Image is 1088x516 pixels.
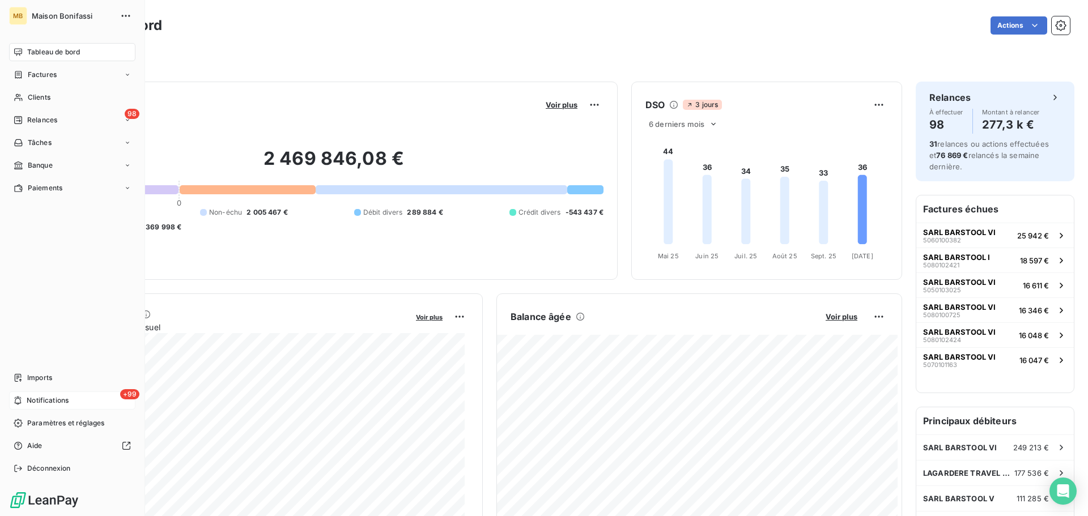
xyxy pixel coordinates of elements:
button: Actions [991,16,1047,35]
img: Logo LeanPay [9,491,79,509]
span: Voir plus [416,313,443,321]
span: SARL BARSTOOL VI [923,278,996,287]
span: Maison Bonifassi [32,11,113,20]
span: Paiements [28,183,62,193]
button: SARL BARSTOOL VI507010116316 047 € [916,347,1074,372]
button: Voir plus [542,100,581,110]
span: SARL BARSTOOL VI [923,443,997,452]
h4: 277,3 k € [982,116,1040,134]
tspan: Mai 25 [658,252,679,260]
span: 249 213 € [1013,443,1049,452]
h6: Factures échues [916,195,1074,223]
h6: DSO [645,98,665,112]
span: 98 [125,109,139,119]
span: 5050103025 [923,287,961,293]
span: 25 942 € [1017,231,1049,240]
span: 5080102421 [923,262,959,268]
span: 177 536 € [1014,468,1049,477]
span: Clients [28,92,50,103]
span: Crédit divers [518,207,561,218]
span: 5080100725 [923,312,960,318]
span: 0 [177,198,181,207]
button: SARL BARSTOOL VI506010038225 942 € [916,223,1074,248]
button: Voir plus [822,312,861,322]
span: 16 346 € [1019,306,1049,315]
span: Factures [28,70,57,80]
span: SARL BARSTOOL VI [923,302,996,312]
span: -543 437 € [566,207,604,218]
div: Open Intercom Messenger [1049,477,1077,505]
h6: Relances [929,91,971,104]
span: SARL BARSTOOL I [923,253,990,262]
span: LAGARDERE TRAVEL RETAIL [GEOGRAPHIC_DATA] [923,468,1014,477]
span: Notifications [27,395,69,406]
h4: 98 [929,116,963,134]
button: SARL BARSTOOL I508010242118 597 € [916,248,1074,272]
tspan: Juil. 25 [734,252,757,260]
span: -369 998 € [142,222,182,232]
tspan: Juin 25 [695,252,719,260]
span: 5080102424 [923,336,961,343]
span: Débit divers [363,207,403,218]
span: 16 048 € [1019,331,1049,340]
h6: Balance âgée [511,310,571,323]
span: 111 285 € [1017,494,1049,503]
span: Tâches [28,138,52,148]
span: +99 [120,389,139,399]
span: 289 884 € [407,207,443,218]
span: 5070101163 [923,361,957,368]
span: Imports [27,373,52,383]
span: Voir plus [546,100,577,109]
h2: 2 469 846,08 € [64,147,603,181]
span: 6 derniers mois [649,120,704,129]
tspan: Sept. 25 [811,252,836,260]
span: À effectuer [929,109,963,116]
span: 16 611 € [1023,281,1049,290]
button: SARL BARSTOOL VI508010072516 346 € [916,297,1074,322]
tspan: Août 25 [772,252,797,260]
button: SARL BARSTOOL VI505010302516 611 € [916,272,1074,297]
span: 16 047 € [1019,356,1049,365]
span: relances ou actions effectuées et relancés la semaine dernière. [929,139,1049,171]
span: 5060100382 [923,237,961,244]
button: Voir plus [413,312,446,322]
span: Relances [27,115,57,125]
span: Non-échu [209,207,242,218]
span: Banque [28,160,53,170]
span: SARL BARSTOOL V [923,494,994,503]
span: SARL BARSTOOL VI [923,352,996,361]
span: Voir plus [826,312,857,321]
span: Montant à relancer [982,109,1040,116]
div: MB [9,7,27,25]
tspan: [DATE] [852,252,873,260]
span: Aide [27,441,42,451]
span: 2 005 467 € [246,207,288,218]
span: 18 597 € [1020,256,1049,265]
a: Aide [9,437,135,455]
span: 3 jours [683,100,721,110]
span: Paramètres et réglages [27,418,104,428]
span: 76 869 € [936,151,968,160]
button: SARL BARSTOOL VI508010242416 048 € [916,322,1074,347]
span: Tableau de bord [27,47,80,57]
h6: Principaux débiteurs [916,407,1074,434]
span: Déconnexion [27,463,71,474]
span: 31 [929,139,937,148]
span: SARL BARSTOOL VI [923,228,996,237]
span: SARL BARSTOOL VI [923,327,996,336]
span: Chiffre d'affaires mensuel [64,321,408,333]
